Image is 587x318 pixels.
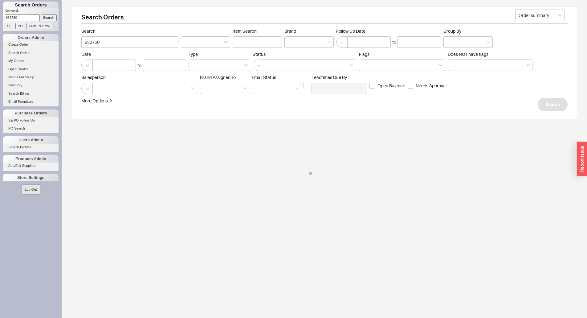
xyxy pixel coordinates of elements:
input: Select... [515,10,565,21]
span: Brand [284,28,296,34]
input: PO [15,23,25,29]
button: More Options [81,98,113,104]
span: Flags [359,52,369,57]
a: Search Billing [3,90,59,97]
div: to [137,62,141,68]
div: Store Settings [3,174,59,181]
p: Keyword: [5,8,59,14]
input: Search [81,36,178,48]
span: Needs Follow Up [8,75,34,79]
svg: open menu [295,87,299,90]
span: Search [81,28,178,34]
svg: open menu [243,87,247,90]
a: Needs Follow Up [3,74,59,81]
div: Orders Admin [3,34,59,41]
button: Log Out [21,184,40,195]
span: Needs Approval [416,83,446,89]
div: to [392,39,396,45]
a: PO Search [3,125,59,132]
span: Status [253,52,357,57]
span: Leadtimes Due By [312,75,367,80]
a: Add/Edit Suppliers [3,163,59,169]
input: Type [192,62,196,69]
span: Open Balance [377,83,405,89]
span: Date [81,52,186,57]
button: Search [538,98,568,111]
div: More Options [81,98,108,104]
span: Brand Assigned To [200,75,236,80]
input: Item Search [233,36,282,48]
span: Group By [443,28,461,34]
h2: Search Orders [81,14,568,24]
input: Brand [288,39,292,46]
a: Inventory [3,82,59,89]
a: Email Templates [3,98,59,105]
div: Purchase Orders [3,109,59,117]
span: Does NOT have flags [448,52,488,57]
span: Em ​ ail Status [252,75,276,80]
span: Search [545,101,560,108]
input: Open Balance [369,83,375,89]
input: Needs Approval [408,83,413,89]
span: Type [189,52,198,57]
span: Item Search [233,28,282,34]
input: SE [5,23,14,29]
input: Cust. PO/Proj [26,23,52,29]
svg: open menu [224,41,228,43]
input: Search [41,14,57,21]
input: Does NOT have flags [451,62,455,69]
h1: Search Orders [3,2,59,8]
div: Users Admin [3,136,59,144]
a: Create Order [3,41,59,48]
a: SE PO Follow Up [3,117,59,124]
div: Products Admin [3,155,59,163]
span: Salesperson [81,75,198,80]
a: My Orders [3,58,59,64]
a: Open Quotes [3,66,59,72]
span: Follow Up Date [336,28,441,34]
svg: open menu [487,41,490,43]
input: Flags [362,62,367,69]
a: Search Profiles [3,144,59,151]
a: Search Orders [3,50,59,56]
svg: open menu [558,14,562,17]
